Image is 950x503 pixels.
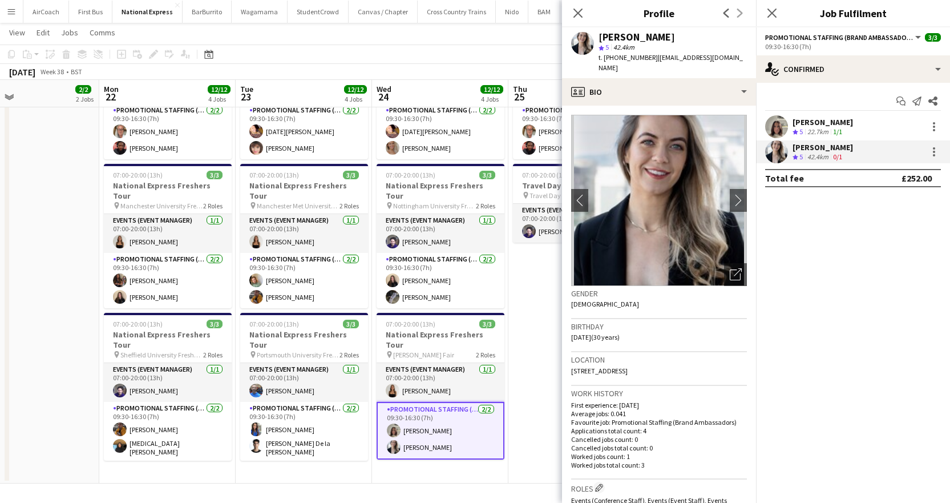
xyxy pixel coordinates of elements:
[833,127,842,136] app-skills-label: 1/1
[479,320,495,328] span: 3/3
[257,202,339,210] span: Manchester Met University Freshers Fair
[343,320,359,328] span: 3/3
[249,171,299,179] span: 07:00-20:00 (13h)
[528,1,560,23] button: BAM
[481,95,503,103] div: 4 Jobs
[571,288,747,299] h3: Gender
[571,426,747,435] p: Applications total count: 4
[183,1,232,23] button: BarBurrito
[257,351,339,359] span: Portsmouth University Freshers Fair
[104,363,232,402] app-card-role: Events (Event Manager)1/107:00-20:00 (13h)[PERSON_NAME]
[571,115,747,286] img: Crew avatar or photo
[207,171,223,179] span: 3/3
[599,53,658,62] span: t. [PHONE_NUMBER]
[112,1,183,23] button: National Express
[240,104,368,159] app-card-role: Promotional Staffing (Brand Ambassadors)2/209:30-16:30 (7h)[DATE][PERSON_NAME][PERSON_NAME]
[76,95,94,103] div: 2 Jobs
[208,95,230,103] div: 4 Jobs
[571,367,628,375] span: [STREET_ADDRESS]
[925,33,941,42] span: 3/3
[571,355,747,365] h3: Location
[765,33,913,42] span: Promotional Staffing (Brand Ambassadors)
[240,164,368,308] div: 07:00-20:00 (13h)3/3National Express Freshers Tour Manchester Met University Freshers Fair2 Roles...
[513,204,641,243] app-card-role: Events (Event Manager)1/107:00-20:00 (13h)[PERSON_NAME]
[799,152,803,161] span: 5
[793,117,853,127] div: [PERSON_NAME]
[240,180,368,201] h3: National Express Freshers Tour
[377,313,504,460] app-job-card: 07:00-20:00 (13h)3/3National Express Freshers Tour [PERSON_NAME] Fair2 RolesEvents (Event Manager...
[476,202,495,210] span: 2 Roles
[9,27,25,38] span: View
[377,84,391,94] span: Wed
[104,164,232,308] app-job-card: 07:00-20:00 (13h)3/3National Express Freshers Tour Manchester University Freshers Fair2 RolesEven...
[605,43,609,51] span: 5
[104,402,232,461] app-card-role: Promotional Staffing (Brand Ambassadors)2/209:30-16:30 (7h)[PERSON_NAME][MEDICAL_DATA][PERSON_NAME]
[480,85,503,94] span: 12/12
[805,127,831,137] div: 22.7km
[240,363,368,402] app-card-role: Events (Event Manager)1/107:00-20:00 (13h)[PERSON_NAME]
[38,67,66,76] span: Week 38
[765,42,941,51] div: 09:30-16:30 (7h)
[902,172,932,184] div: £252.00
[522,171,572,179] span: 07:00-20:00 (13h)
[805,152,831,162] div: 42.4km
[9,66,35,78] div: [DATE]
[113,171,163,179] span: 07:00-20:00 (13h)
[571,452,747,461] p: Worked jobs count: 1
[571,321,747,332] h3: Birthday
[511,90,527,103] span: 25
[571,333,620,341] span: [DATE] (30 years)
[104,214,232,253] app-card-role: Events (Event Manager)1/107:00-20:00 (13h)[PERSON_NAME]
[104,253,232,308] app-card-role: Promotional Staffing (Brand Ambassadors)2/209:30-16:30 (7h)[PERSON_NAME][PERSON_NAME]
[560,1,642,23] button: [GEOGRAPHIC_DATA]
[61,27,78,38] span: Jobs
[571,482,747,494] h3: Roles
[104,104,232,159] app-card-role: Promotional Staffing (Brand Ambassadors)2/209:30-16:30 (7h)[PERSON_NAME][PERSON_NAME]
[104,180,232,201] h3: National Express Freshers Tour
[377,402,504,460] app-card-role: Promotional Staffing (Brand Ambassadors)2/209:30-16:30 (7h)[PERSON_NAME][PERSON_NAME]
[120,351,203,359] span: Sheffield University Freshers Fair
[377,104,504,159] app-card-role: Promotional Staffing (Brand Ambassadors)2/209:30-16:30 (7h)[DATE][PERSON_NAME][PERSON_NAME]
[349,1,418,23] button: Canvas / Chapter
[571,444,747,452] p: Cancelled jobs total count: 0
[113,320,163,328] span: 07:00-20:00 (13h)
[75,85,91,94] span: 2/2
[513,104,641,159] app-card-role: Promotional Staffing (Brand Ambassadors)2/209:30-16:30 (7h)[PERSON_NAME][PERSON_NAME]
[238,90,253,103] span: 23
[104,84,119,94] span: Mon
[418,1,496,23] button: Cross Country Trains
[386,171,435,179] span: 07:00-20:00 (13h)
[345,95,366,103] div: 4 Jobs
[833,152,842,161] app-skills-label: 0/1
[393,351,454,359] span: [PERSON_NAME] Fair
[386,320,435,328] span: 07:00-20:00 (13h)
[476,351,495,359] span: 2 Roles
[377,164,504,308] app-job-card: 07:00-20:00 (13h)3/3National Express Freshers Tour Nottingham University Freshers Fair2 RolesEven...
[104,313,232,461] div: 07:00-20:00 (13h)3/3National Express Freshers Tour Sheffield University Freshers Fair2 RolesEvent...
[23,1,69,23] button: AirCoach
[90,27,115,38] span: Comms
[71,67,82,76] div: BST
[343,171,359,179] span: 3/3
[562,6,756,21] h3: Profile
[571,388,747,399] h3: Work history
[724,263,747,286] div: Open photos pop-in
[240,84,253,94] span: Tue
[377,253,504,308] app-card-role: Promotional Staffing (Brand Ambassadors)2/209:30-16:30 (7h)[PERSON_NAME][PERSON_NAME]
[240,313,368,461] app-job-card: 07:00-20:00 (13h)3/3National Express Freshers Tour Portsmouth University Freshers Fair2 RolesEven...
[120,202,203,210] span: Manchester University Freshers Fair
[756,6,950,21] h3: Job Fulfilment
[377,180,504,201] h3: National Express Freshers Tour
[377,214,504,253] app-card-role: Events (Event Manager)1/107:00-20:00 (13h)[PERSON_NAME]
[571,418,747,426] p: Favourite job: Promotional Staffing (Brand Ambassadors)
[529,191,561,200] span: Travel Day
[102,90,119,103] span: 22
[104,329,232,350] h3: National Express Freshers Tour
[571,300,639,308] span: [DEMOGRAPHIC_DATA]
[240,329,368,350] h3: National Express Freshers Tour
[203,351,223,359] span: 2 Roles
[56,25,83,40] a: Jobs
[207,320,223,328] span: 3/3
